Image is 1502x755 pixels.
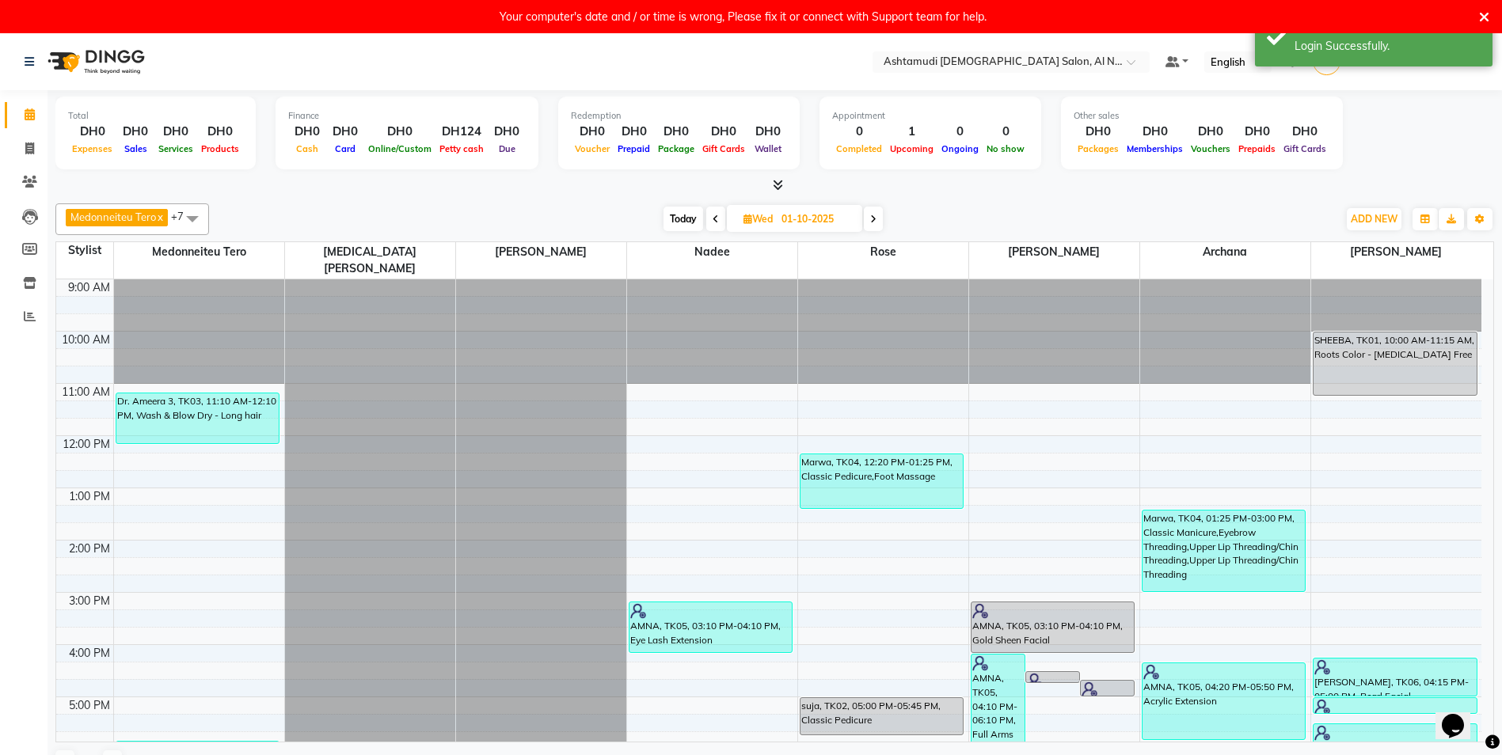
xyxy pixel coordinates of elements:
[1074,109,1330,123] div: Other sales
[59,384,113,400] div: 11:00 AM
[798,242,968,262] span: Rose
[456,242,626,262] span: [PERSON_NAME]
[56,242,113,259] div: Stylist
[288,109,526,123] div: Finance
[331,143,359,154] span: Card
[364,143,435,154] span: Online/Custom
[937,143,983,154] span: Ongoing
[654,123,698,141] div: DH0
[364,123,435,141] div: DH0
[1074,143,1123,154] span: Packages
[171,210,196,222] span: +7
[495,143,519,154] span: Due
[886,123,937,141] div: 1
[116,123,154,141] div: DH0
[937,123,983,141] div: 0
[614,123,654,141] div: DH0
[1143,663,1306,739] div: AMNA, TK05, 04:20 PM-05:50 PM, Acrylic Extension
[154,123,197,141] div: DH0
[654,143,698,154] span: Package
[627,242,797,262] span: Nadee
[66,697,113,714] div: 5:00 PM
[1314,658,1477,696] div: [PERSON_NAME], TK06, 04:15 PM-05:00 PM, Pearl Facial
[1347,208,1401,230] button: ADD NEW
[832,143,886,154] span: Completed
[197,123,243,141] div: DH0
[66,541,113,557] div: 2:00 PM
[435,143,488,154] span: Petty cash
[1280,143,1330,154] span: Gift Cards
[571,109,787,123] div: Redemption
[1351,213,1397,225] span: ADD NEW
[1140,242,1310,262] span: Archana
[1435,692,1486,739] iframe: chat widget
[285,242,455,279] span: [MEDICAL_DATA][PERSON_NAME]
[59,332,113,348] div: 10:00 AM
[292,143,322,154] span: Cash
[886,143,937,154] span: Upcoming
[154,143,197,154] span: Services
[1234,123,1280,141] div: DH0
[614,143,654,154] span: Prepaid
[68,109,243,123] div: Total
[70,211,156,223] span: Medonneiteu Tero
[1187,143,1234,154] span: Vouchers
[1295,38,1481,55] div: Login Successfully.
[972,602,1135,652] div: AMNA, TK05, 03:10 PM-04:10 PM, Gold Sheen Facial
[68,143,116,154] span: Expenses
[326,123,364,141] div: DH0
[751,143,785,154] span: Wallet
[40,40,149,84] img: logo
[59,436,113,453] div: 12:00 PM
[116,393,279,443] div: Dr. Ameera 3, TK03, 11:10 AM-12:10 PM, Wash & Blow Dry - Long hair
[120,143,151,154] span: Sales
[571,143,614,154] span: Voucher
[65,279,113,296] div: 9:00 AM
[288,123,326,141] div: DH0
[777,207,856,231] input: 2025-10-01
[629,602,793,652] div: AMNA, TK05, 03:10 PM-04:10 PM, Eye Lash Extension
[1314,332,1477,395] div: SHEEBA, TK01, 10:00 AM-11:15 AM, Roots Color - [MEDICAL_DATA] Free
[832,109,1029,123] div: Appointment
[156,211,163,223] a: x
[1314,698,1477,713] div: [PERSON_NAME], TK06, 05:00 PM-05:20 PM, Eyebrow Threading
[66,645,113,662] div: 4:00 PM
[1280,123,1330,141] div: DH0
[1187,123,1234,141] div: DH0
[1074,123,1123,141] div: DH0
[969,242,1139,262] span: [PERSON_NAME]
[832,123,886,141] div: 0
[68,123,116,141] div: DH0
[1026,672,1079,682] div: AMNA, TK05, 04:30 PM-04:45 PM, Vitamin-C Serum/Collagen - Mask
[800,454,964,508] div: Marwa, TK04, 12:20 PM-01:25 PM, Classic Pedicure,Foot Massage
[664,207,703,231] span: Today
[488,123,526,141] div: DH0
[1287,55,1297,69] a: 45
[571,123,614,141] div: DH0
[698,143,749,154] span: Gift Cards
[1234,143,1280,154] span: Prepaids
[435,123,488,141] div: DH124
[983,143,1029,154] span: No show
[66,488,113,505] div: 1:00 PM
[740,213,777,225] span: Wed
[1123,143,1187,154] span: Memberships
[66,593,113,609] div: 3:00 PM
[1143,510,1306,591] div: Marwa, TK04, 01:25 PM-03:00 PM, Classic Manicure,Eyebrow Threading,Upper Lip Threading/Chin Threa...
[983,123,1029,141] div: 0
[698,123,749,141] div: DH0
[197,143,243,154] span: Products
[114,242,284,262] span: Medonneiteu Tero
[749,123,787,141] div: DH0
[1311,242,1482,262] span: [PERSON_NAME]
[1081,681,1134,696] div: AMNA, TK05, 04:40 PM-05:00 PM, Under Arms Waxing
[1123,123,1187,141] div: DH0
[800,698,964,734] div: suja, TK02, 05:00 PM-05:45 PM, Classic Pedicure
[500,6,987,27] div: Your computer's date and / or time is wrong, Please fix it or connect with Support team for help.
